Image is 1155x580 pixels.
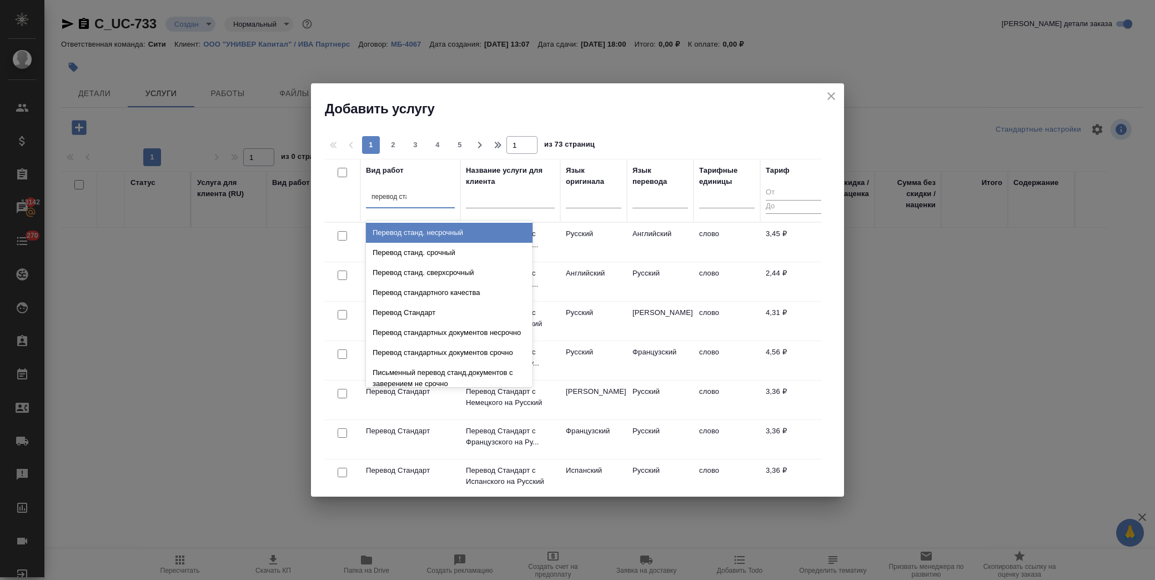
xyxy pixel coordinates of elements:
td: [PERSON_NAME] [560,381,627,419]
h2: Добавить услугу [325,100,844,118]
div: Перевод станд. срочный [366,243,533,263]
td: 2,44 ₽ [760,262,827,301]
button: close [823,88,840,104]
div: Перевод станд. сверхсрочный [366,263,533,283]
td: Русский [560,302,627,341]
td: слово [694,302,760,341]
div: Вид работ [366,165,404,176]
p: Перевод Стандарт [366,465,455,476]
td: 3,36 ₽ [760,459,827,498]
div: Перевод станд. несрочный [366,223,533,243]
p: Перевод Стандарт с Французского на Ру... [466,426,555,448]
button: 3 [406,136,424,154]
td: Французский [627,341,694,380]
button: 5 [451,136,469,154]
td: Английский [627,223,694,262]
td: Испанский [560,459,627,498]
div: Название услуги для клиента [466,165,555,187]
input: До [766,200,821,214]
td: Русский [560,341,627,380]
div: Перевод Стандарт [366,303,533,323]
td: Русский [560,223,627,262]
td: Французский [560,420,627,459]
td: Русский [627,459,694,498]
div: Тариф [766,165,790,176]
td: Русский [627,381,694,419]
td: 4,31 ₽ [760,302,827,341]
div: Тарифные единицы [699,165,755,187]
td: слово [694,381,760,419]
td: 3,45 ₽ [760,223,827,262]
div: Перевод стандартных документов срочно [366,343,533,363]
td: слово [694,459,760,498]
td: слово [694,223,760,262]
button: 2 [384,136,402,154]
p: Перевод Стандарт [366,386,455,397]
td: Русский [627,420,694,459]
div: Письменный перевод станд.документов с заверением не срочно [366,363,533,394]
button: 4 [429,136,446,154]
span: из 73 страниц [544,138,595,154]
td: 3,36 ₽ [760,381,827,419]
p: Перевод Стандарт [366,426,455,437]
td: [PERSON_NAME] [627,302,694,341]
input: От [766,186,821,200]
div: Перевод стандартных документов несрочно [366,323,533,343]
td: слово [694,262,760,301]
span: 5 [451,139,469,151]
div: Перевод стандартного качества [366,283,533,303]
td: Русский [627,262,694,301]
td: слово [694,341,760,380]
td: Английский [560,262,627,301]
td: слово [694,420,760,459]
span: 4 [429,139,446,151]
span: 3 [406,139,424,151]
td: 3,36 ₽ [760,420,827,459]
p: Перевод Стандарт с Немецкого на Русский [466,386,555,408]
p: Перевод Стандарт с Испанского на Русский [466,465,555,487]
td: 4,56 ₽ [760,341,827,380]
div: Язык оригинала [566,165,621,187]
div: Язык перевода [632,165,688,187]
span: 2 [384,139,402,151]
